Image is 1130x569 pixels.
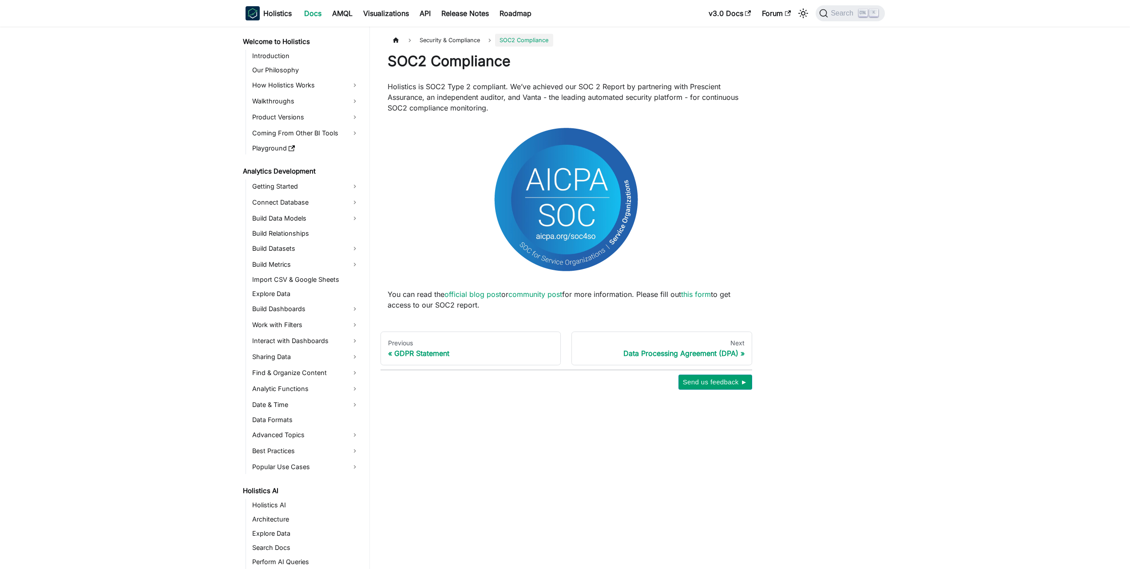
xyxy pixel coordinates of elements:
button: Send us feedback ► [678,375,752,390]
b: Holistics [263,8,292,19]
div: Previous [388,339,554,347]
a: HolisticsHolistics [246,6,292,20]
h1: SOC2 Compliance [388,52,745,70]
a: Playground [250,142,362,154]
a: this form [681,290,711,299]
a: Explore Data [250,288,362,300]
a: Product Versions [250,110,362,124]
a: official blog post [444,290,501,299]
a: Docs [299,6,327,20]
a: Analytics Development [240,165,362,178]
a: Build Datasets [250,241,362,256]
span: Search [828,9,859,17]
kbd: K [869,9,878,17]
a: Visualizations [358,6,414,20]
button: Switch between dark and light mode (currently light mode) [796,6,810,20]
img: Holistics [246,6,260,20]
nav: Breadcrumbs [388,34,745,47]
span: SOC2 Compliance [495,34,553,47]
a: Best Practices [250,444,362,458]
a: Interact with Dashboards [250,334,362,348]
a: Home page [388,34,404,47]
a: Search Docs [250,541,362,554]
a: Getting Started [250,179,362,194]
a: Release Notes [436,6,494,20]
a: Holistics AI [250,499,362,511]
a: Connect Database [250,195,362,209]
a: Analytic Functions [250,382,362,396]
a: PreviousGDPR Statement [381,332,561,365]
a: Roadmap [494,6,537,20]
p: You can read the or for more information. Please fill out to get access to our SOC2 report. [388,289,745,310]
a: Welcome to Holistics [240,36,362,48]
a: Build Metrics [250,257,362,272]
a: Explore Data [250,527,362,540]
a: Introduction [250,50,362,62]
a: Advanced Topics [250,428,362,442]
a: Find & Organize Content [250,366,362,380]
a: AMQL [327,6,358,20]
a: Build Data Models [250,211,362,225]
div: Data Processing Agreement (DPA) [579,349,745,358]
span: Send us feedback ► [683,376,748,388]
a: Build Dashboards [250,302,362,316]
div: Next [579,339,745,347]
a: Date & Time [250,398,362,412]
a: NextData Processing Agreement (DPA) [571,332,752,365]
a: Perform AI Queries [250,556,362,568]
nav: Docs pages [381,332,752,365]
a: API [414,6,436,20]
a: Coming From Other BI Tools [250,126,362,140]
a: v3.0 Docs [703,6,757,20]
span: Security & Compliance [415,34,484,47]
a: Popular Use Cases [250,460,362,474]
a: Our Philosophy [250,64,362,76]
div: GDPR Statement [388,349,554,358]
a: community post [508,290,562,299]
a: Data Formats [250,414,362,426]
button: Search (Ctrl+K) [816,5,884,21]
a: Architecture [250,513,362,526]
a: How Holistics Works [250,78,362,92]
a: Walkthroughs [250,94,362,108]
nav: Docs sidebar [237,27,370,569]
a: Build Relationships [250,227,362,240]
a: Import CSV & Google Sheets [250,273,362,286]
p: Holistics is SOC2 Type 2 compliant. We’ve achieved our SOC 2 Report by partnering with Prescient ... [388,81,745,113]
a: Holistics AI [240,485,362,497]
a: Sharing Data [250,350,362,364]
a: Work with Filters [250,318,362,332]
a: Forum [757,6,796,20]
